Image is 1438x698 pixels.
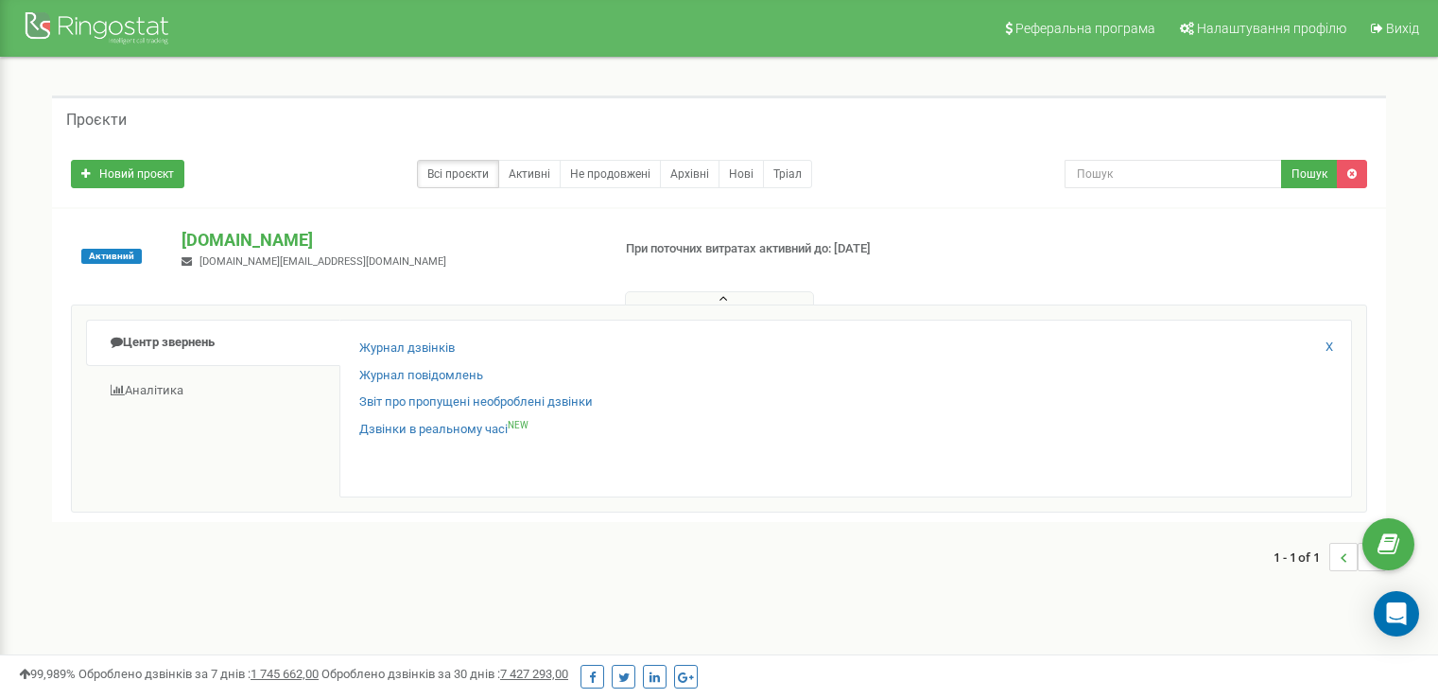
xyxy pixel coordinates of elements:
[321,667,568,681] span: Оброблено дзвінків за 30 днів :
[66,112,127,129] h5: Проєкти
[763,160,812,188] a: Тріал
[508,420,528,430] sup: NEW
[1281,160,1338,188] button: Пошук
[78,667,319,681] span: Оброблено дзвінків за 7 днів :
[86,320,340,366] a: Центр звернень
[182,228,595,253] p: [DOMAIN_NAME]
[1273,524,1386,590] nav: ...
[1273,543,1329,571] span: 1 - 1 of 1
[560,160,661,188] a: Не продовжені
[71,160,184,188] a: Новий проєкт
[19,667,76,681] span: 99,989%
[417,160,499,188] a: Всі проєкти
[626,240,928,258] p: При поточних витратах активний до: [DATE]
[1325,339,1333,357] a: X
[1015,21,1155,36] span: Реферальна програма
[359,367,483,385] a: Журнал повідомлень
[86,368,340,414] a: Аналiтика
[1374,591,1419,637] div: Open Intercom Messenger
[359,340,455,358] a: Журнал дзвінків
[498,160,561,188] a: Активні
[1197,21,1346,36] span: Налаштування профілю
[199,255,446,268] span: [DOMAIN_NAME][EMAIL_ADDRESS][DOMAIN_NAME]
[1065,160,1282,188] input: Пошук
[251,667,319,681] u: 1 745 662,00
[359,393,593,411] a: Звіт про пропущені необроблені дзвінки
[81,249,142,264] span: Активний
[660,160,719,188] a: Архівні
[500,667,568,681] u: 7 427 293,00
[359,421,528,439] a: Дзвінки в реальному часіNEW
[719,160,764,188] a: Нові
[1386,21,1419,36] span: Вихід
